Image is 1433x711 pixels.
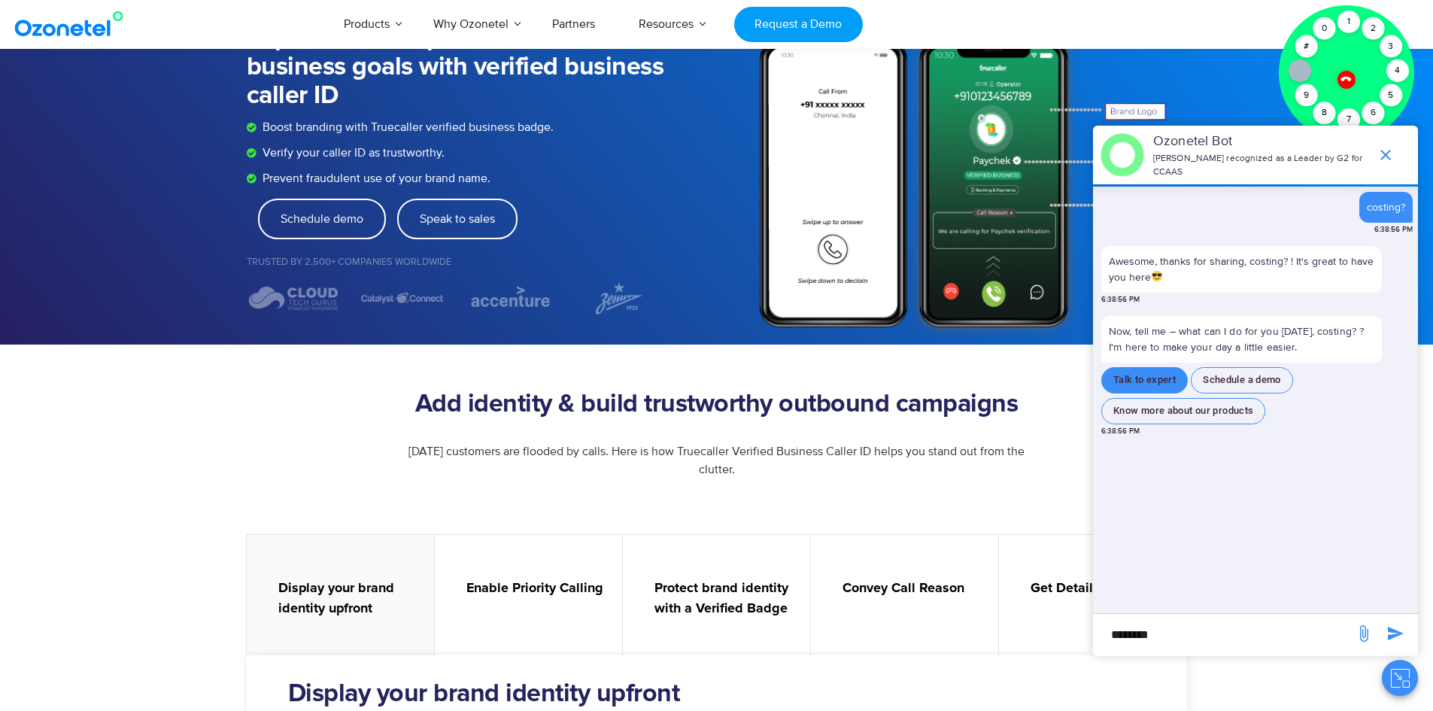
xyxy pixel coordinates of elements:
[408,444,1025,477] span: [DATE] customers are flooded by calls. Here is how Truecaller Verified Business Caller ID helps y...
[1367,199,1405,215] div: costing?
[259,144,445,162] span: Verify your caller ID as trustworthy.
[254,390,1179,420] h2: Add identity & build trustworthy outbound campaigns
[464,281,558,315] div: 7 / 7
[1374,224,1413,235] span: 6:38:56 PM
[1362,102,1384,124] div: 6
[572,281,666,315] div: 1 / 7
[1371,140,1401,170] span: end chat or minimize
[281,213,363,225] span: Schedule demo
[259,118,554,136] span: Boost branding with Truecaller verified business badge.
[1101,316,1382,363] p: Now, tell me – what can I do for you [DATE], costing? ? I'm here to make your day a little easier.
[1382,660,1418,696] button: Close chat
[1031,579,1172,599] strong: Get Detailed Analytics
[247,281,666,315] div: Image Carousel
[1337,108,1360,131] div: 7
[464,281,558,315] img: accenture
[420,213,495,225] span: Speak to sales
[288,679,717,709] h2: Display your brand identity upfront
[247,535,435,663] a: Display your brand identity upfront
[278,579,419,619] strong: Display your brand identity upfront
[247,23,666,111] h1: Improve user experience & drive business goals with verified business caller ID
[1101,133,1144,177] img: header
[247,281,341,315] img: CloubTech
[355,281,449,315] div: 6 / 7
[1101,621,1347,649] div: new-msg-input
[1386,59,1409,82] div: 4
[1295,35,1317,58] div: #
[734,7,863,42] a: Request a Demo
[654,579,795,619] strong: Protect brand identity with a Verified Badge
[1101,398,1265,424] button: Know more about our products
[1101,294,1140,305] span: 6:38:56 PM
[259,169,490,187] span: Prevent fraudulent use of your brand name.
[999,535,1187,663] a: Get Detailed Analytics
[435,535,623,663] a: Enable Priority Calling
[1313,102,1335,124] div: 8
[623,535,811,663] a: Protect brand identity with a Verified Badge
[397,199,518,239] a: Speak to sales
[1380,84,1402,107] div: 5
[1313,17,1335,40] div: 0
[1101,367,1188,393] button: Talk to expert
[1153,152,1369,179] p: [PERSON_NAME] recognized as a Leader by G2 for CCAAS
[572,281,666,315] img: ZENIT
[1109,254,1374,285] p: Awesome, thanks for sharing, costing? ! It's great to have you here
[355,281,449,315] img: CatalystConnect
[1152,271,1162,281] img: 😎
[1191,367,1293,393] button: Schedule a demo
[247,281,341,315] div: 5 / 7
[1380,35,1402,58] div: 3
[811,535,999,663] a: Convey Call Reason
[258,199,386,239] a: Schedule demo
[1349,618,1379,649] span: send message
[1362,17,1384,40] div: 2
[1337,11,1360,33] div: 1
[247,257,666,267] h5: Trusted by 2,500+ Companies Worldwide
[466,579,607,599] strong: Enable Priority Calling
[842,579,983,599] strong: Convey Call Reason
[1295,84,1317,107] div: 9
[1153,132,1369,152] p: Ozonetel Bot
[1101,426,1140,437] span: 6:38:56 PM
[1380,618,1410,649] span: send message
